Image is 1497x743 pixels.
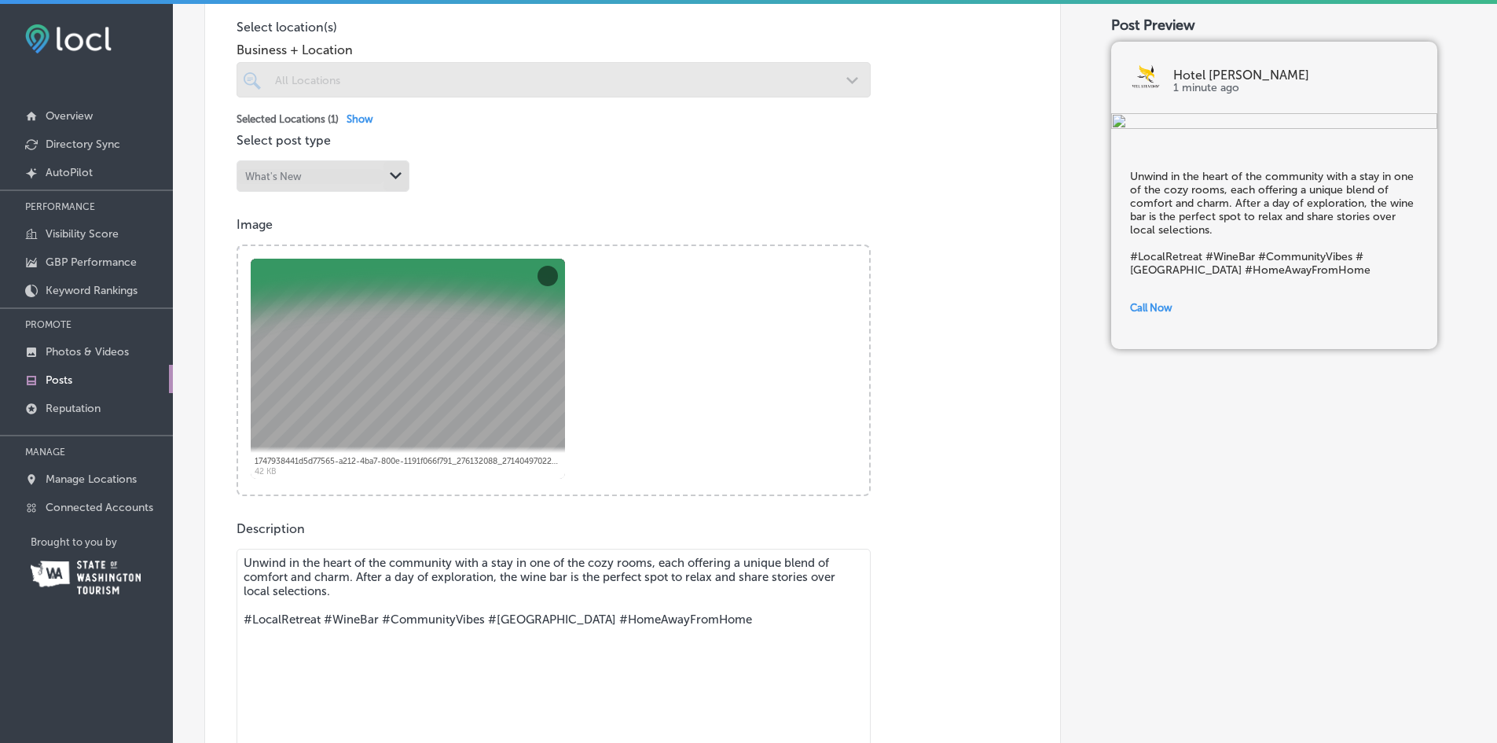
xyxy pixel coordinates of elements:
a: Powered by PQINA [238,246,350,261]
p: Reputation [46,402,101,415]
img: logo [1130,62,1161,94]
p: AutoPilot [46,166,93,179]
p: Select post type [237,133,1029,148]
span: Show [347,113,373,125]
p: Photos & Videos [46,345,129,359]
div: Post Preview [1111,17,1466,34]
p: Directory Sync [46,138,120,151]
div: What's New [245,171,302,182]
p: Hotel [PERSON_NAME] [1173,69,1418,82]
p: Visibility Score [46,227,119,241]
h5: Unwind in the heart of the community with a stay in one of the cozy rooms, each offering a unique... [1130,170,1418,277]
label: Description [237,521,305,536]
p: GBP Performance [46,256,137,269]
p: Brought to you by [31,536,173,548]
img: fda3e92497d09a02dc62c9cd864e3231.png [25,24,112,53]
p: Manage Locations [46,473,137,486]
img: 8e41be9f-eea1-4e6c-8a2d-0791b6d71981 [1111,113,1437,132]
p: Overview [46,109,93,123]
span: Business + Location [237,42,871,57]
p: Posts [46,373,72,387]
span: Call Now [1130,302,1172,314]
p: Keyword Rankings [46,284,138,297]
img: Washington Tourism [31,561,141,594]
p: Select location(s) [237,20,871,35]
p: 1 minute ago [1173,82,1418,94]
p: Image [237,217,1029,232]
span: Selected Locations ( 1 ) [237,113,339,125]
p: Connected Accounts [46,501,153,514]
